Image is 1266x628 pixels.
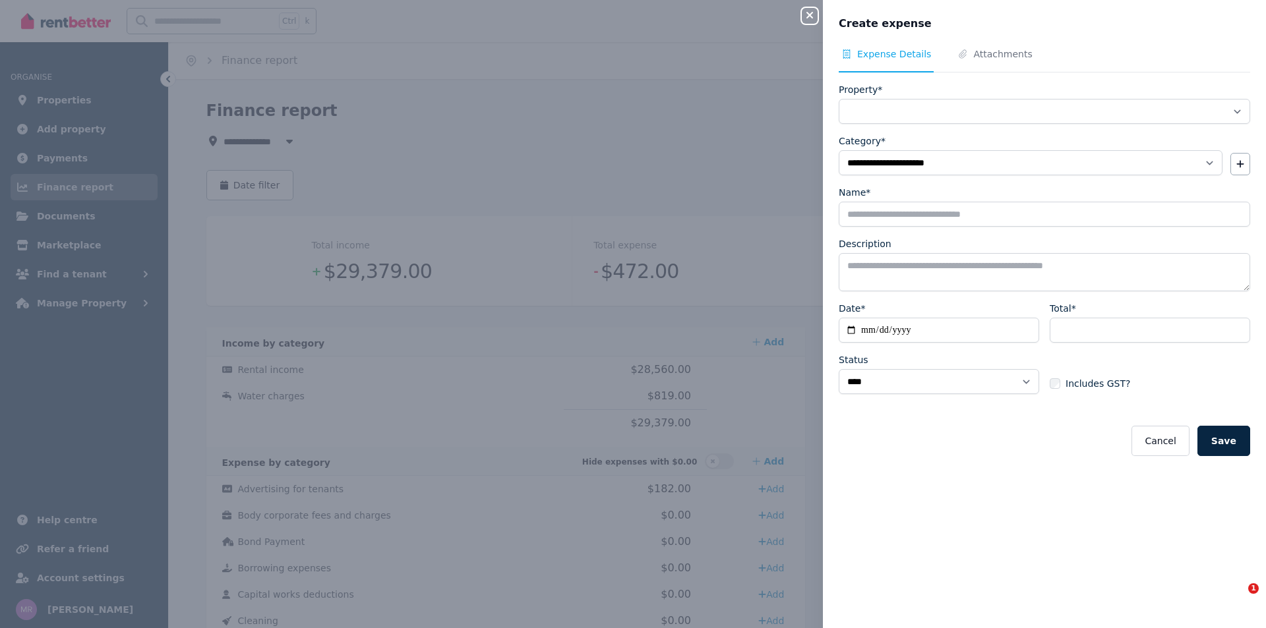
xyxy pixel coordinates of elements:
iframe: Intercom live chat [1221,583,1253,615]
span: Expense Details [857,47,931,61]
span: Attachments [973,47,1032,61]
span: Create expense [839,16,932,32]
label: Description [839,237,891,250]
button: Cancel [1131,426,1189,456]
label: Name* [839,186,870,199]
span: 1 [1248,583,1259,594]
button: Save [1197,426,1250,456]
label: Date* [839,302,865,315]
label: Property* [839,83,882,96]
label: Total* [1050,302,1076,315]
nav: Tabs [839,47,1250,72]
label: Status [839,353,868,366]
label: Category* [839,134,886,148]
input: Includes GST? [1050,378,1060,389]
span: Includes GST? [1066,377,1130,390]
